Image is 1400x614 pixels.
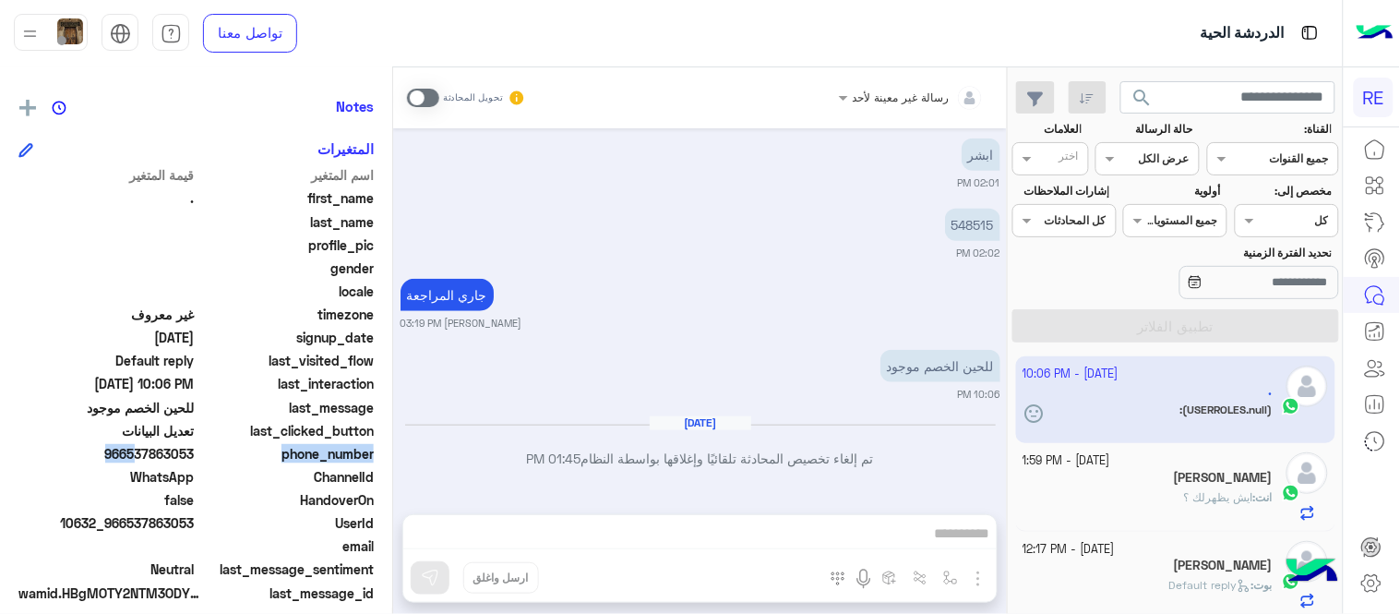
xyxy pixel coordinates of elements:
[18,282,195,301] span: null
[152,14,189,53] a: tab
[18,444,195,464] span: 966537863053
[203,14,297,53] a: تواصل معنا
[1014,183,1109,199] label: إشارات الملاحظات
[853,90,950,104] span: رسالة غير معينة لأحد
[18,560,195,579] span: 0
[1251,578,1273,592] b: :
[18,536,195,556] span: null
[18,351,195,370] span: Default reply
[18,467,195,487] span: 2
[1059,148,1082,169] div: اختر
[198,305,375,324] span: timezone
[198,235,375,255] span: profile_pic
[1254,578,1273,592] span: بوت
[198,398,375,417] span: last_message
[18,305,195,324] span: غير معروف
[401,316,522,331] small: [PERSON_NAME] 03:19 PM
[18,259,195,278] span: null
[1120,81,1166,121] button: search
[1282,484,1300,502] img: WhatsApp
[110,23,131,44] img: tab
[1023,541,1116,559] small: [DATE] - 12:17 PM
[1174,470,1273,486] h5: ناصر الحربي
[1014,121,1082,138] label: العلامات
[1280,540,1345,605] img: hulul-logo.png
[463,562,539,594] button: ارسل واغلق
[1298,21,1322,44] img: tab
[336,98,374,114] h6: Notes
[198,188,375,208] span: first_name
[527,451,581,466] span: 01:45 PM
[1169,578,1251,592] span: Default reply
[198,513,375,533] span: UserId
[198,444,375,464] span: phone_number
[198,165,375,185] span: اسم المتغير
[1256,490,1273,504] span: انت
[198,560,375,579] span: last_message_sentiment
[401,449,1000,468] p: تم إلغاء تخصيص المحادثة تلقائيًا وإغلاقها بواسطة النظام
[1131,87,1154,109] span: search
[958,175,1000,190] small: 02:01 PM
[1023,452,1111,470] small: [DATE] - 1:59 PM
[198,212,375,232] span: last_name
[317,140,374,157] h6: المتغيرات
[1357,14,1394,53] img: Logo
[1184,490,1253,504] span: ايش يظهرلك ؟
[18,188,195,208] span: .
[1209,121,1332,138] label: القناة:
[1253,490,1273,504] b: :
[1126,183,1221,199] label: أولوية
[18,513,195,533] span: 10632_966537863053
[198,536,375,556] span: email
[198,259,375,278] span: gender
[1237,183,1332,199] label: مخصص إلى:
[57,18,83,44] img: userImage
[18,165,195,185] span: قيمة المتغير
[18,584,203,603] span: wamid.HBgMOTY2NTM3ODYzMDUzFQIAEhgUM0FCNDRERTEzQzlDMzRBQzc3MUIA
[443,90,504,105] small: تحويل المحادثة
[198,282,375,301] span: locale
[1354,78,1394,117] div: RE
[19,100,36,116] img: add
[198,421,375,440] span: last_clicked_button
[962,138,1000,171] p: 9/10/2025, 2:01 PM
[198,351,375,370] span: last_visited_flow
[18,374,195,393] span: 2025-10-09T19:06:36.916Z
[18,398,195,417] span: للحين الخصم موجود
[18,490,195,510] span: false
[198,328,375,347] span: signup_date
[1126,245,1333,261] label: تحديد الفترة الزمنية
[1201,21,1285,46] p: الدردشة الحية
[18,328,195,347] span: 2023-02-13T15:33:57.32Z
[207,584,374,603] span: last_message_id
[198,374,375,393] span: last_interaction
[198,467,375,487] span: ChannelId
[880,350,1000,382] p: 9/10/2025, 10:06 PM
[401,279,494,311] p: 9/10/2025, 3:19 PM
[1012,309,1339,343] button: تطبيق الفلاتر
[161,23,182,44] img: tab
[198,490,375,510] span: HandoverOn
[957,246,1000,260] small: 02:02 PM
[958,387,1000,402] small: 10:06 PM
[18,421,195,440] span: تعديل البيانات
[1174,558,1273,573] h5: احمد البشري
[945,209,1000,241] p: 9/10/2025, 2:02 PM
[1098,121,1193,138] label: حالة الرسالة
[52,101,66,115] img: notes
[650,416,751,429] h6: [DATE]
[1286,452,1328,494] img: defaultAdmin.png
[18,22,42,45] img: profile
